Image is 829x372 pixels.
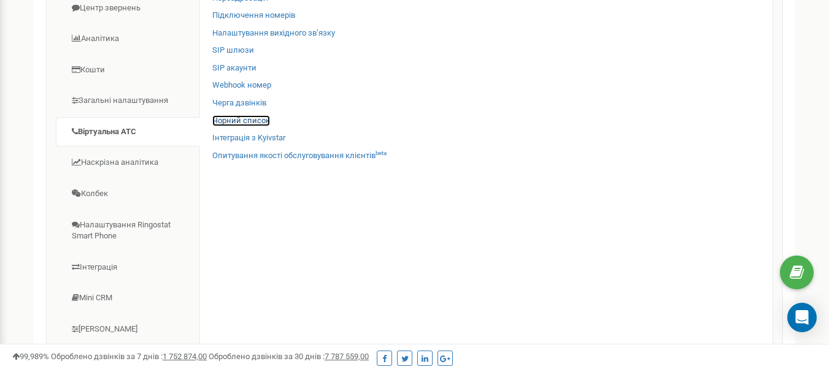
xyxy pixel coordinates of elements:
[56,252,200,283] a: Інтеграція
[212,97,266,109] a: Черга дзвінків
[56,117,200,147] a: Віртуальна АТС
[56,55,200,85] a: Кошти
[56,24,200,54] a: Аналiтика
[212,45,254,56] a: SIP шлюзи
[212,80,271,91] a: Webhook номер
[56,283,200,313] a: Mini CRM
[212,150,387,162] a: Опитування якості обслуговування клієнтівbeta
[325,352,369,361] u: 7 787 559,00
[56,179,200,209] a: Колбек
[56,148,200,178] a: Наскрізна аналітика
[376,150,387,156] sup: beta
[212,63,256,74] a: SIP акаунти
[163,352,207,361] u: 1 752 874,00
[12,352,49,361] span: 99,989%
[209,352,369,361] span: Оброблено дзвінків за 30 днів :
[51,352,207,361] span: Оброблено дзвінків за 7 днів :
[787,303,817,332] div: Open Intercom Messenger
[212,28,335,39] a: Налаштування вихідного зв’язку
[56,86,200,116] a: Загальні налаштування
[212,10,295,21] a: Підключення номерів
[212,132,285,144] a: Інтеграція з Kyivstar
[212,115,270,127] a: Чорний список
[56,314,200,344] a: [PERSON_NAME]
[56,210,200,251] a: Налаштування Ringostat Smart Phone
